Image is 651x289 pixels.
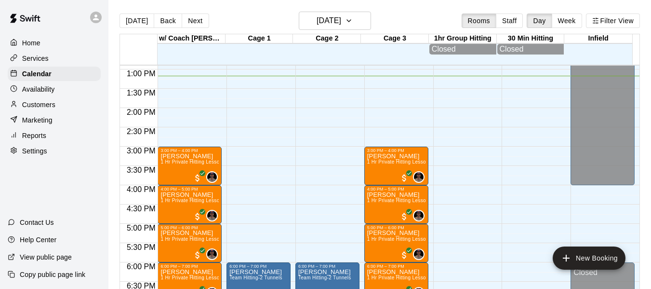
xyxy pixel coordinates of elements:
span: 4:30 PM [124,205,158,213]
div: Allen Quinney [206,210,218,221]
span: 3:30 PM [124,166,158,174]
span: All customers have paid [399,212,409,221]
img: Allen Quinney [414,172,424,182]
button: Staff [496,14,523,28]
div: 5:00 PM – 6:00 PM: Adelyn Harvey [364,224,428,262]
span: 1 Hr Private Hitting Lesson Ages [DEMOGRAPHIC_DATA] And Older [367,198,524,203]
img: Allen Quinney [207,249,217,259]
span: Allen Quinney [417,171,425,183]
div: 3:00 PM – 4:00 PM: Carley Hahn [364,147,428,185]
button: Day [527,14,552,28]
p: View public page [20,252,72,262]
div: Cage 2 [293,34,361,43]
img: Allen Quinney [207,211,217,220]
div: 3:00 PM – 4:00 PM [160,148,219,153]
div: 5:00 PM – 6:00 PM: Adelyn Harvey [158,224,222,262]
div: 3:00 PM – 4:00 PM [367,148,425,153]
p: Reports [22,131,46,140]
p: Customers [22,100,55,110]
button: [DATE] [299,12,371,30]
div: Allen Quinney [413,248,425,260]
p: Settings [22,146,47,156]
span: Allen Quinney [417,210,425,221]
div: Home [8,36,101,50]
span: 1 Hr Private Hitting Lesson Ages [DEMOGRAPHIC_DATA] And Older [160,236,318,242]
a: Settings [8,144,101,158]
span: Allen Quinney [210,248,218,260]
button: Back [154,14,182,28]
div: 6:00 PM – 7:00 PM [298,264,357,269]
button: add [553,247,625,270]
span: Allen Quinney [417,248,425,260]
span: Team Hitting-2 Tunnels [298,275,351,280]
span: 1 Hr Private Hitting Lesson Ages [DEMOGRAPHIC_DATA] And Older [367,236,524,242]
span: 2:00 PM [124,108,158,116]
span: Allen Quinney [210,171,218,183]
button: Next [182,14,209,28]
div: 4:00 PM – 5:00 PM [160,187,219,192]
div: Closed [500,45,562,54]
p: Calendar [22,69,52,79]
span: 1 Hr Private Hitting Lesson Ages [DEMOGRAPHIC_DATA] And Older [367,275,524,280]
div: Calendar [8,67,101,81]
span: 1 Hr Private Hitting Lesson Ages [DEMOGRAPHIC_DATA] And Older [160,198,318,203]
span: 5:30 PM [124,243,158,251]
div: Cage 1 [226,34,293,43]
h6: [DATE] [317,14,341,28]
div: Allen Quinney [413,210,425,221]
span: 2:30 PM [124,127,158,136]
span: All customers have paid [193,250,202,260]
div: 6:00 PM – 7:00 PM [160,264,219,269]
button: Week [552,14,582,28]
p: Marketing [22,115,53,125]
div: 6:00 PM – 7:00 PM [229,264,288,269]
div: 4:00 PM – 5:00 PM: Savannah Steiner [364,185,428,224]
a: Marketing [8,113,101,127]
div: Allen Quinney [206,248,218,260]
span: All customers have paid [399,250,409,260]
img: Allen Quinney [207,172,217,182]
a: Availability [8,82,101,96]
span: 5:00 PM [124,224,158,232]
span: All customers have paid [193,173,202,183]
div: 1hr Group Hitting [429,34,497,43]
p: Home [22,38,40,48]
span: Allen Quinney [210,210,218,221]
span: Team Hitting-2 Tunnels [229,275,282,280]
div: 4:00 PM – 5:00 PM [367,187,425,192]
span: 4:00 PM [124,185,158,193]
a: Reports [8,128,101,143]
span: All customers have paid [193,212,202,221]
span: 1 Hr Private Hitting Lesson Ages [DEMOGRAPHIC_DATA] And Older [160,275,318,280]
button: Rooms [462,14,496,28]
button: Filter View [586,14,640,28]
span: 1 Hr Private Hitting Lesson Ages [DEMOGRAPHIC_DATA] And Older [367,159,524,165]
span: 3:00 PM [124,147,158,155]
span: 1:30 PM [124,89,158,97]
p: Help Center [20,235,56,245]
span: 1:00 PM [124,69,158,78]
div: 4:00 PM – 5:00 PM: Savannah Steiner [158,185,222,224]
div: 5:00 PM – 6:00 PM [367,225,425,230]
div: Allen Quinney [413,171,425,183]
p: Copy public page link [20,270,85,279]
div: 3:00 PM – 4:00 PM: Carley Hahn [158,147,222,185]
div: 30 Min Hitting [497,34,565,43]
div: 6:00 PM – 7:00 PM [367,264,425,269]
button: [DATE] [120,14,154,28]
a: Customers [8,97,101,112]
a: Services [8,51,101,66]
p: Availability [22,84,55,94]
div: 5:00 PM – 6:00 PM [160,225,219,230]
span: 1 Hr Private Hitting Lesson Ages [DEMOGRAPHIC_DATA] And Older [160,159,318,165]
p: Contact Us [20,218,54,227]
div: w/ Coach [PERSON_NAME] [158,34,226,43]
div: Cage 3 [361,34,429,43]
span: 6:00 PM [124,262,158,271]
